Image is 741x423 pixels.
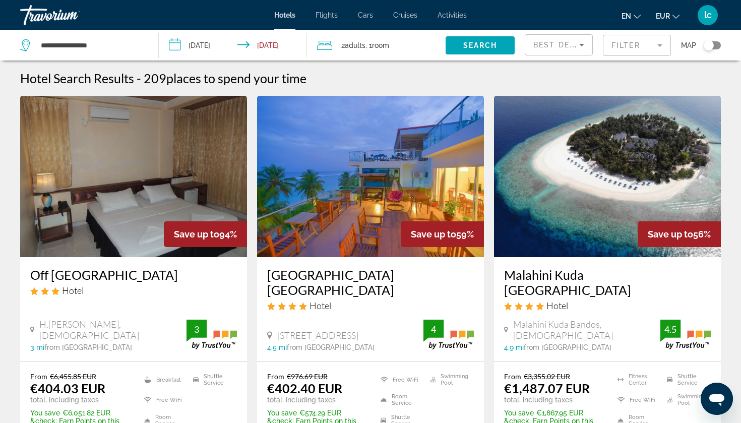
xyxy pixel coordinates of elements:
h2: 209 [144,71,306,86]
img: Hotel image [20,96,247,257]
li: Room Service [376,392,424,407]
span: H.[PERSON_NAME], [DEMOGRAPHIC_DATA] [39,319,187,341]
span: from [GEOGRAPHIC_DATA] [287,343,375,351]
img: Hotel image [257,96,484,257]
li: Breakfast [139,372,188,387]
span: places to spend your time [166,71,306,86]
span: You save [30,409,60,417]
span: Hotel [310,300,331,311]
span: EUR [656,12,670,20]
div: 94% [164,221,247,247]
span: From [30,372,47,381]
button: User Menu [695,5,721,26]
div: 4 star Hotel [267,300,474,311]
span: from [GEOGRAPHIC_DATA] [524,343,611,351]
a: Malahini Kuda [GEOGRAPHIC_DATA] [504,267,711,297]
span: 4.5 mi [267,343,287,351]
p: total, including taxes [267,396,368,404]
button: Check-in date: Nov 8, 2025 Check-out date: Nov 15, 2025 [159,30,307,61]
p: €6,051.82 EUR [30,409,132,417]
a: Cruises [393,11,417,19]
button: Travelers: 2 adults, 0 children [307,30,446,61]
span: From [504,372,521,381]
li: Swimming Pool [662,392,711,407]
button: Filter [603,34,671,56]
del: €3,355.02 EUR [524,372,570,381]
li: Fitness Center [612,372,661,387]
del: €6,455.85 EUR [50,372,96,381]
mat-select: Sort by [533,39,584,51]
li: Free WiFi [139,392,188,407]
img: Hotel image [494,96,721,257]
span: Search [463,41,498,49]
span: Map [681,38,696,52]
div: 56% [638,221,721,247]
span: Best Deals [533,41,586,49]
li: Swimming Pool [425,372,474,387]
span: Save up to [648,229,693,239]
li: Shuttle Service [662,372,711,387]
p: total, including taxes [30,396,132,404]
a: [GEOGRAPHIC_DATA] [GEOGRAPHIC_DATA] [267,267,474,297]
div: 4.5 [660,323,681,335]
a: Cars [358,11,373,19]
del: €976.69 EUR [287,372,328,381]
img: trustyou-badge.svg [187,320,237,349]
li: Free WiFi [376,372,424,387]
span: [STREET_ADDRESS] [277,330,358,341]
span: Hotel [62,285,84,296]
span: Room [372,41,389,49]
img: trustyou-badge.svg [660,320,711,349]
span: , 1 [365,38,389,52]
span: From [267,372,284,381]
span: Save up to [411,229,456,239]
h1: Hotel Search Results [20,71,134,86]
span: Malahini Kuda Bandos, [DEMOGRAPHIC_DATA] [513,319,660,341]
a: Travorium [20,2,121,28]
p: total, including taxes [504,396,605,404]
span: 3 mi [30,343,44,351]
ins: €1,487.07 EUR [504,381,590,396]
div: 3 star Hotel [30,285,237,296]
img: trustyou-badge.svg [423,320,474,349]
span: You save [267,409,297,417]
ins: €404.03 EUR [30,381,105,396]
span: Save up to [174,229,219,239]
li: Shuttle Service [188,372,237,387]
span: Adults [345,41,365,49]
span: - [137,71,141,86]
a: Off [GEOGRAPHIC_DATA] [30,267,237,282]
p: €574.29 EUR [267,409,368,417]
button: Search [446,36,515,54]
ins: €402.40 EUR [267,381,342,396]
a: Flights [316,11,338,19]
span: 2 [341,38,365,52]
div: 3 [187,323,207,335]
li: Free WiFi [612,392,661,407]
button: Toggle map [696,41,721,50]
iframe: Bouton de lancement de la fenêtre de messagerie [701,383,733,415]
a: Activities [438,11,467,19]
button: Change currency [656,9,680,23]
span: Hotel [546,300,568,311]
span: from [GEOGRAPHIC_DATA] [44,343,132,351]
div: 4 star Hotel [504,300,711,311]
span: You save [504,409,534,417]
button: Change language [622,9,641,23]
span: 4.9 mi [504,343,524,351]
a: Hotels [274,11,295,19]
span: lc [704,10,712,20]
span: en [622,12,631,20]
p: €1,867.95 EUR [504,409,605,417]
